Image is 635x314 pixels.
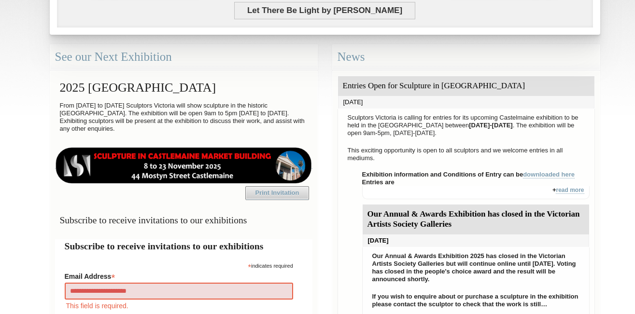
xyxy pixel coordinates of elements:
p: This exciting opportunity is open to all sculptors and we welcome entries in all mediums. [343,144,590,164]
div: indicates required [65,260,293,270]
h3: Subscribe to receive invitations to our exhibitions [55,211,312,230]
a: Print Invitation [245,186,309,200]
div: + [362,186,590,199]
span: Let There Be Light by [PERSON_NAME] [234,2,415,19]
a: downloaded here [523,171,575,178]
label: Email Address [65,270,293,281]
p: From [DATE] to [DATE] Sculptors Victoria will show sculpture in the historic [GEOGRAPHIC_DATA]. T... [55,99,312,135]
a: read more [556,187,584,194]
h2: Subscribe to receive invitations to our exhibitions [65,239,303,253]
strong: Exhibition information and Conditions of Entry can be [362,171,575,178]
img: castlemaine-ldrbd25v2.png [55,148,312,183]
div: Entries Open for Sculpture in [GEOGRAPHIC_DATA] [338,76,594,96]
div: Our Annual & Awards Exhibition has closed in the Victorian Artists Society Galleries [363,205,589,234]
div: [DATE] [338,96,594,109]
strong: [DATE]-[DATE] [469,122,513,129]
p: If you wish to enquire about or purchase a sculpture in the exhibition please contact the sculpto... [367,290,584,311]
h2: 2025 [GEOGRAPHIC_DATA] [55,76,312,99]
p: Our Annual & Awards Exhibition 2025 has closed in the Victorian Artists Society Galleries but wil... [367,250,584,286]
div: See our Next Exhibition [50,44,318,70]
p: Sculptors Victoria is calling for entries for its upcoming Castelmaine exhibition to be held in t... [343,111,590,139]
div: [DATE] [363,234,589,247]
div: News [332,44,600,70]
div: This field is required. [65,300,293,311]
